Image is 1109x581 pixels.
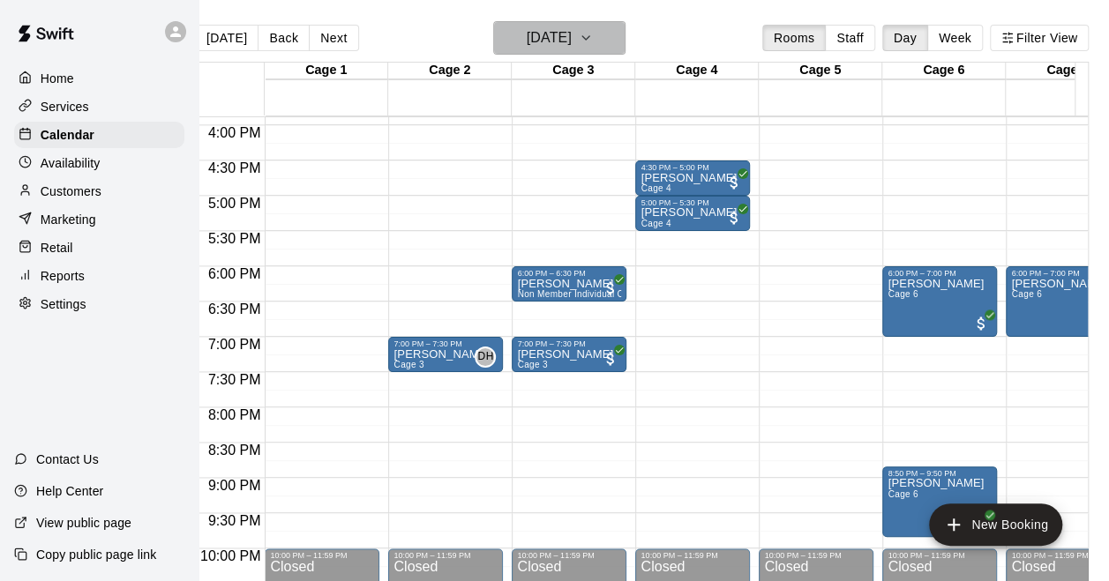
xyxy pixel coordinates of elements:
[204,231,266,246] span: 5:30 PM
[41,70,74,87] p: Home
[725,174,743,191] span: All customers have paid
[41,295,86,313] p: Settings
[493,21,626,55] button: [DATE]
[393,339,498,348] div: 7:00 PM – 7:30 PM
[517,339,621,348] div: 7:00 PM – 7:30 PM
[14,150,184,176] a: Availability
[204,337,266,352] span: 7:00 PM
[204,372,266,387] span: 7:30 PM
[882,266,997,337] div: 6:00 PM – 7:00 PM: Cage 6
[265,63,388,79] div: Cage 1
[972,315,990,332] span: All customers have paid
[635,63,759,79] div: Cage 4
[929,503,1062,546] button: add
[41,154,101,172] p: Availability
[764,551,868,560] div: 10:00 PM – 11:59 PM
[927,25,983,51] button: Week
[635,196,750,231] div: 5:00 PM – 5:30 PM: Brycen Rodriguez
[517,269,621,278] div: 6:00 PM – 6:30 PM
[36,482,103,500] p: Help Center
[204,478,266,493] span: 9:00 PM
[258,25,310,51] button: Back
[641,551,745,560] div: 10:00 PM – 11:59 PM
[388,337,503,372] div: 7:00 PM – 7:30 PM: Eli Hull
[195,25,259,51] button: [DATE]
[204,443,266,458] span: 8:30 PM
[990,25,1089,51] button: Filter View
[482,346,496,368] span: Dean Hull
[825,25,875,51] button: Staff
[759,63,882,79] div: Cage 5
[517,289,747,299] span: Non Member Individual Cage Rental (5 or less players)
[1011,289,1041,299] span: Cage 6
[204,407,266,422] span: 8:00 PM
[602,350,619,368] span: All customers have paid
[36,546,156,563] p: Copy public page link
[635,160,750,196] div: 4:30 PM – 5:00 PM: Brycen Rodriguez
[204,160,266,175] span: 4:30 PM
[14,206,184,233] a: Marketing
[270,551,374,560] div: 10:00 PM – 11:59 PM
[882,466,997,537] div: 8:50 PM – 9:50 PM: Cage 6
[972,515,990,533] span: All customers have paid
[204,125,266,140] span: 4:00 PM
[602,279,619,297] span: All customers have paid
[14,122,184,148] a: Calendar
[888,489,918,499] span: Cage 6
[14,65,184,92] a: Home
[36,451,99,468] p: Contact Us
[477,348,493,366] span: DH
[393,551,498,560] div: 10:00 PM – 11:59 PM
[888,289,918,299] span: Cage 6
[41,98,89,115] p: Services
[517,360,547,369] span: Cage 3
[888,551,992,560] div: 10:00 PM – 11:59 PM
[888,469,992,478] div: 8:50 PM – 9:50 PM
[36,514,131,532] p: View public page
[14,291,184,317] a: Settings
[641,163,745,172] div: 4:30 PM – 5:00 PM
[512,63,635,79] div: Cage 3
[204,302,266,317] span: 6:30 PM
[725,209,743,227] span: All customers have paid
[527,26,572,50] h6: [DATE]
[888,269,992,278] div: 6:00 PM – 7:00 PM
[641,219,671,228] span: Cage 4
[204,513,266,528] span: 9:30 PM
[517,551,621,560] div: 10:00 PM – 11:59 PM
[475,346,496,368] div: Dean Hull
[309,25,358,51] button: Next
[512,266,626,302] div: 6:00 PM – 6:30 PM: Jake Bennett
[762,25,826,51] button: Rooms
[641,183,671,193] span: Cage 4
[882,63,1006,79] div: Cage 6
[204,196,266,211] span: 5:00 PM
[14,93,184,120] a: Services
[204,266,266,281] span: 6:00 PM
[14,263,184,289] a: Reports
[882,25,928,51] button: Day
[41,126,94,144] p: Calendar
[393,360,423,369] span: Cage 3
[14,178,184,205] a: Customers
[41,239,73,257] p: Retail
[41,211,96,228] p: Marketing
[41,267,85,285] p: Reports
[41,182,101,200] p: Customers
[512,337,626,372] div: 7:00 PM – 7:30 PM: Vito Ciminello
[641,198,745,207] div: 5:00 PM – 5:30 PM
[14,235,184,261] a: Retail
[388,63,512,79] div: Cage 2
[196,548,265,563] span: 10:00 PM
